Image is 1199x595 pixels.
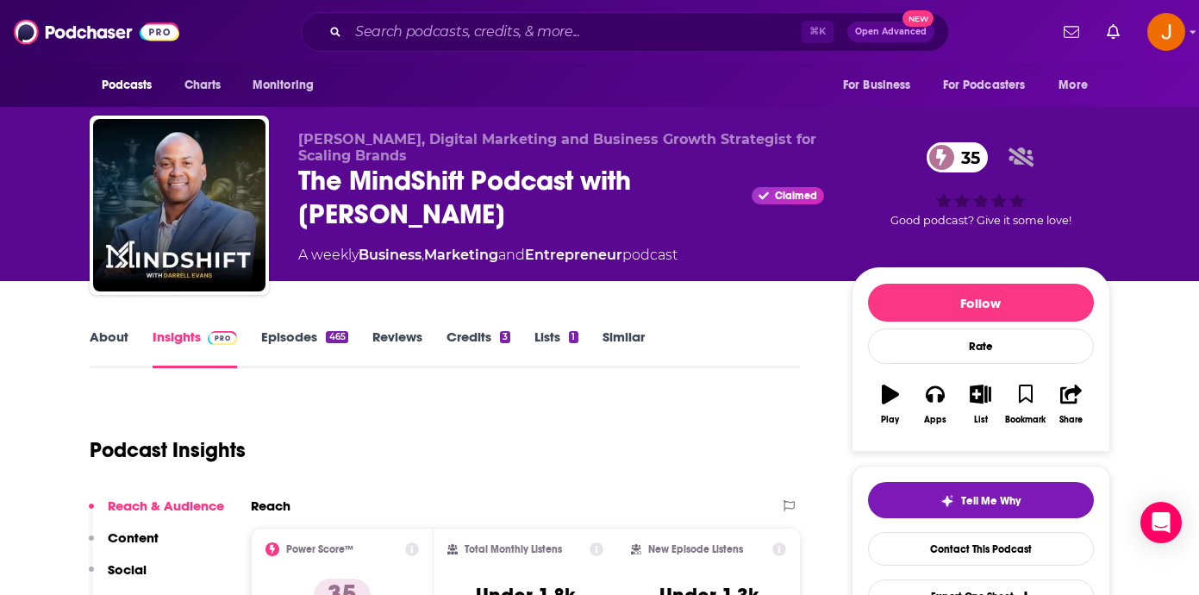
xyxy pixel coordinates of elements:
button: Content [89,529,159,561]
span: For Podcasters [943,73,1026,97]
a: InsightsPodchaser Pro [153,329,238,368]
a: Credits3 [447,329,510,368]
button: open menu [1046,69,1109,102]
a: Lists1 [534,329,578,368]
h1: Podcast Insights [90,437,246,463]
input: Search podcasts, credits, & more... [348,18,802,46]
button: open menu [90,69,175,102]
span: Claimed [775,191,817,200]
span: Monitoring [253,73,314,97]
a: Show notifications dropdown [1057,17,1086,47]
span: For Business [843,73,911,97]
div: Bookmark [1005,415,1046,425]
a: Reviews [372,329,422,368]
p: Social [108,561,147,578]
div: A weekly podcast [298,245,678,266]
span: Good podcast? Give it some love! [890,214,1071,227]
span: Podcasts [102,73,153,97]
p: Reach & Audience [108,498,224,514]
button: Follow [868,284,1094,322]
a: About [90,329,128,368]
p: Content [108,529,159,546]
div: 3 [500,331,510,343]
div: 465 [326,331,347,343]
h2: Total Monthly Listens [465,543,562,555]
a: Episodes465 [261,329,347,368]
span: ⌘ K [802,21,834,43]
span: More [1058,73,1088,97]
a: Marketing [424,247,498,263]
span: Tell Me Why [961,494,1021,508]
a: Entrepreneur [525,247,622,263]
div: Rate [868,329,1094,364]
a: 35 [927,142,989,172]
a: Contact This Podcast [868,532,1094,566]
button: Reach & Audience [89,498,224,529]
span: Charts [184,73,222,97]
h2: Reach [251,498,290,514]
div: List [974,415,988,425]
img: Podchaser Pro [208,331,238,345]
button: open menu [240,69,336,102]
span: 35 [944,142,989,172]
a: Business [359,247,422,263]
button: Show profile menu [1147,13,1185,51]
div: Search podcasts, credits, & more... [301,12,949,52]
span: New [902,10,934,27]
h2: New Episode Listens [648,543,743,555]
button: open menu [932,69,1051,102]
span: [PERSON_NAME], Digital Marketing and Business Growth Strategist for Scaling Brands [298,131,816,164]
h2: Power Score™ [286,543,353,555]
div: Open Intercom Messenger [1140,502,1182,543]
span: , [422,247,424,263]
div: Play [881,415,899,425]
button: List [958,373,1002,435]
img: Podchaser - Follow, Share and Rate Podcasts [14,16,179,48]
div: Apps [924,415,946,425]
img: User Profile [1147,13,1185,51]
button: Bookmark [1003,373,1048,435]
div: 35Good podcast? Give it some love! [852,131,1110,238]
button: Share [1048,373,1093,435]
button: Apps [913,373,958,435]
button: tell me why sparkleTell Me Why [868,482,1094,518]
span: Logged in as justine87181 [1147,13,1185,51]
button: open menu [831,69,933,102]
span: Open Advanced [855,28,927,36]
button: Social [89,561,147,593]
button: Open AdvancedNew [847,22,934,42]
div: 1 [569,331,578,343]
a: Charts [173,69,232,102]
img: tell me why sparkle [940,494,954,508]
a: Show notifications dropdown [1100,17,1127,47]
img: The MindShift Podcast with Darrell Evans [93,119,265,291]
button: Play [868,373,913,435]
div: Share [1059,415,1083,425]
span: and [498,247,525,263]
a: Similar [603,329,645,368]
